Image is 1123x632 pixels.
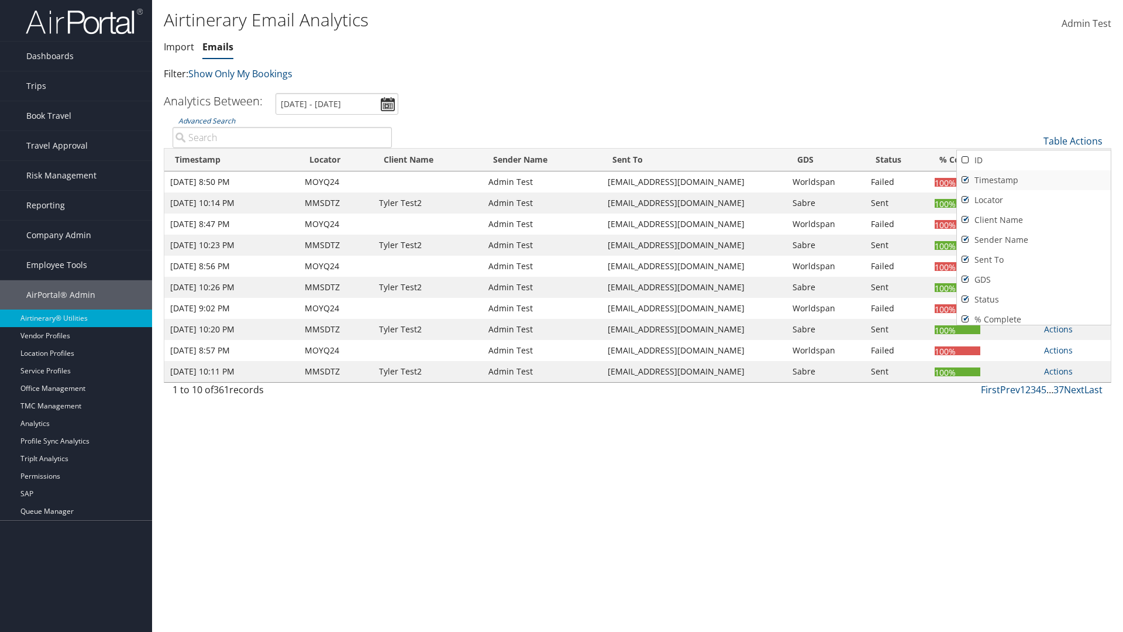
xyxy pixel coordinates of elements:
a: Locator [957,190,1111,210]
a: Sent To [957,250,1111,270]
a: Status [957,290,1111,310]
span: Dashboards [26,42,74,71]
a: % Complete [957,310,1111,329]
a: Timestamp [957,170,1111,190]
a: GDS [957,270,1111,290]
a: Client Name [957,210,1111,230]
span: Company Admin [26,221,91,250]
span: AirPortal® Admin [26,280,95,310]
a: Sender Name [957,230,1111,250]
img: airportal-logo.png [26,8,143,35]
a: ID [957,150,1111,170]
span: Reporting [26,191,65,220]
span: Book Travel [26,101,71,130]
span: Trips [26,71,46,101]
span: Risk Management [26,161,97,190]
span: Employee Tools [26,250,87,280]
span: Travel Approval [26,131,88,160]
